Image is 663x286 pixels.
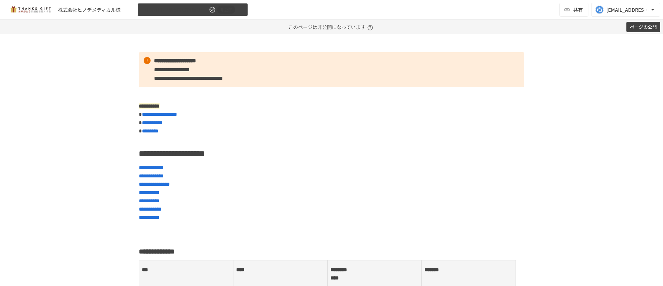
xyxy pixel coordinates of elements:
[288,20,375,34] p: このページは非公開になっています
[137,3,248,17] button: 【[DATE]】運用開始後振り返りミーティング非公開
[573,6,583,13] span: 共有
[626,22,660,33] button: ページの公開
[142,6,208,14] span: 【[DATE]】運用開始後振り返りミーティング
[606,6,649,14] div: [EMAIL_ADDRESS][DOMAIN_NAME]
[8,4,52,15] img: mMP1OxWUAhQbsRWCurg7vIHe5HqDpP7qZo7fRoNLXQh
[559,3,588,17] button: 共有
[58,6,121,13] div: 株式会社ヒノデメディカル様
[217,6,235,13] span: 非公開
[591,3,660,17] button: [EMAIL_ADDRESS][DOMAIN_NAME]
